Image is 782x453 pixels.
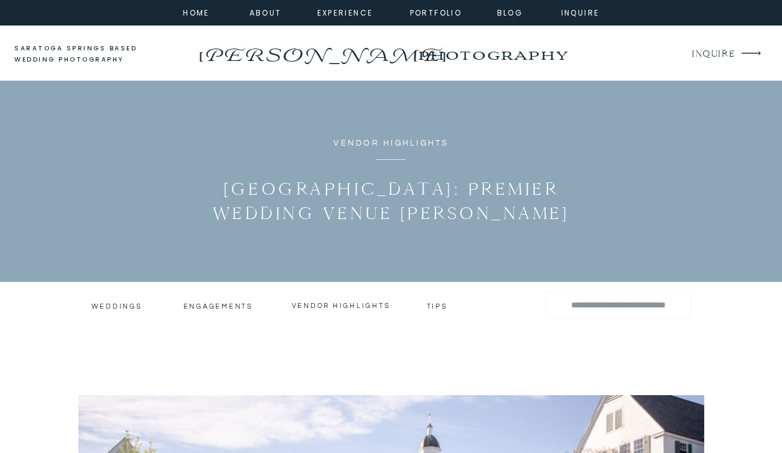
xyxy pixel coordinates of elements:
a: photography [393,37,592,72]
a: inquire [558,6,603,17]
a: [PERSON_NAME] [195,40,449,60]
a: tips [427,302,450,308]
a: Weddings [91,302,141,311]
a: Blog [488,6,533,17]
a: experience [317,6,368,17]
a: vendor highlights [292,301,391,310]
a: home [180,6,213,17]
a: about [249,6,277,17]
a: engagements [184,302,256,311]
a: Vendor Highlights [333,139,449,147]
a: portfolio [409,6,463,17]
a: saratoga springs based wedding photography [14,43,161,66]
h1: [GEOGRAPHIC_DATA]: Premier Wedding Venue [PERSON_NAME] [172,177,610,225]
a: INQUIRE [692,46,733,63]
